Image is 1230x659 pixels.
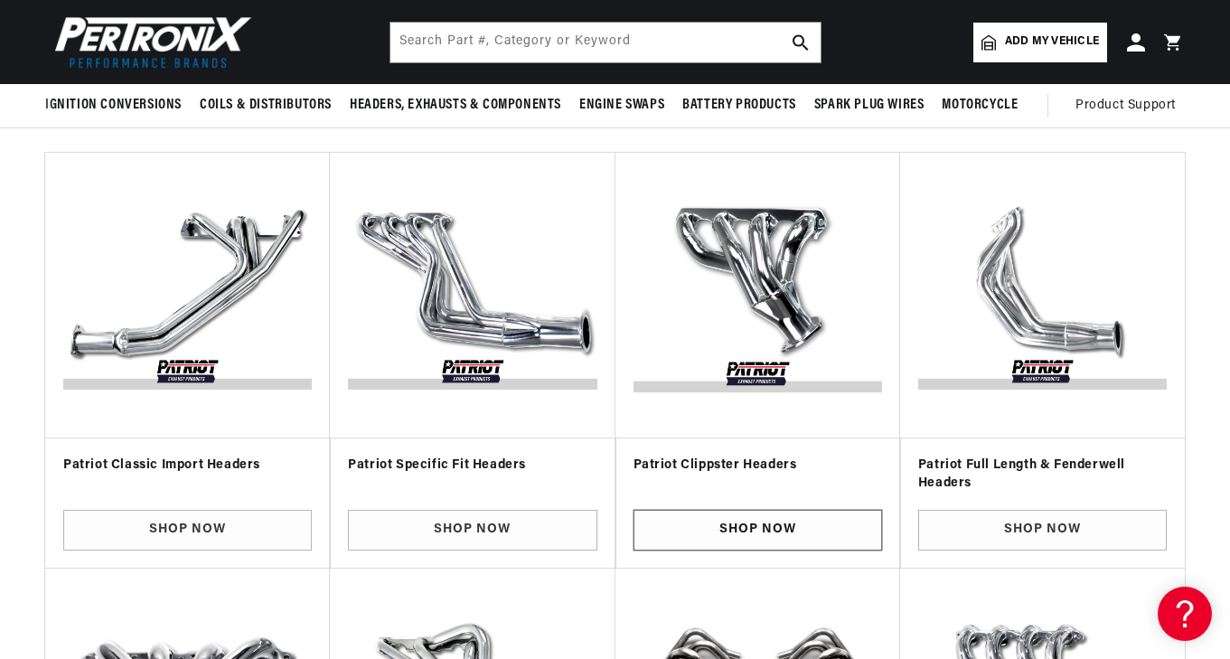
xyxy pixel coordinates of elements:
[63,171,312,419] img: Patriot-Classic-Import-Headers-v1588104940254.jpg
[63,510,312,551] a: Shop Now
[45,96,182,115] span: Ignition Conversions
[634,510,882,551] a: Shop Now
[45,11,253,73] img: Pertronix
[1075,84,1185,127] summary: Product Support
[348,457,596,475] h3: Patriot Specific Fit Headers
[973,23,1107,62] a: Add my vehicle
[634,457,882,475] h3: Patriot Clippster Headers
[918,510,1167,551] a: Shop Now
[348,171,596,419] img: Patriot-Specific-Fit-Headers-v1588104112434.jpg
[942,96,1018,115] span: Motorcycle
[918,171,1167,419] img: Patriot-Fenderwell-111-v1590437195265.jpg
[1075,96,1176,116] span: Product Support
[629,167,886,424] img: Patriot-Clippster-Headers-v1588104121313.jpg
[918,457,1167,492] h3: Patriot Full Length & Fenderwell Headers
[933,84,1027,127] summary: Motorcycle
[673,84,805,127] summary: Battery Products
[390,23,821,62] input: Search Part #, Category or Keyword
[63,457,312,475] h3: Patriot Classic Import Headers
[682,96,796,115] span: Battery Products
[191,84,341,127] summary: Coils & Distributors
[348,510,596,551] a: Shop Now
[570,84,673,127] summary: Engine Swaps
[781,23,821,62] button: search button
[814,96,925,115] span: Spark Plug Wires
[1005,33,1099,51] span: Add my vehicle
[579,96,664,115] span: Engine Swaps
[341,84,570,127] summary: Headers, Exhausts & Components
[45,84,191,127] summary: Ignition Conversions
[805,84,934,127] summary: Spark Plug Wires
[350,96,561,115] span: Headers, Exhausts & Components
[200,96,332,115] span: Coils & Distributors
